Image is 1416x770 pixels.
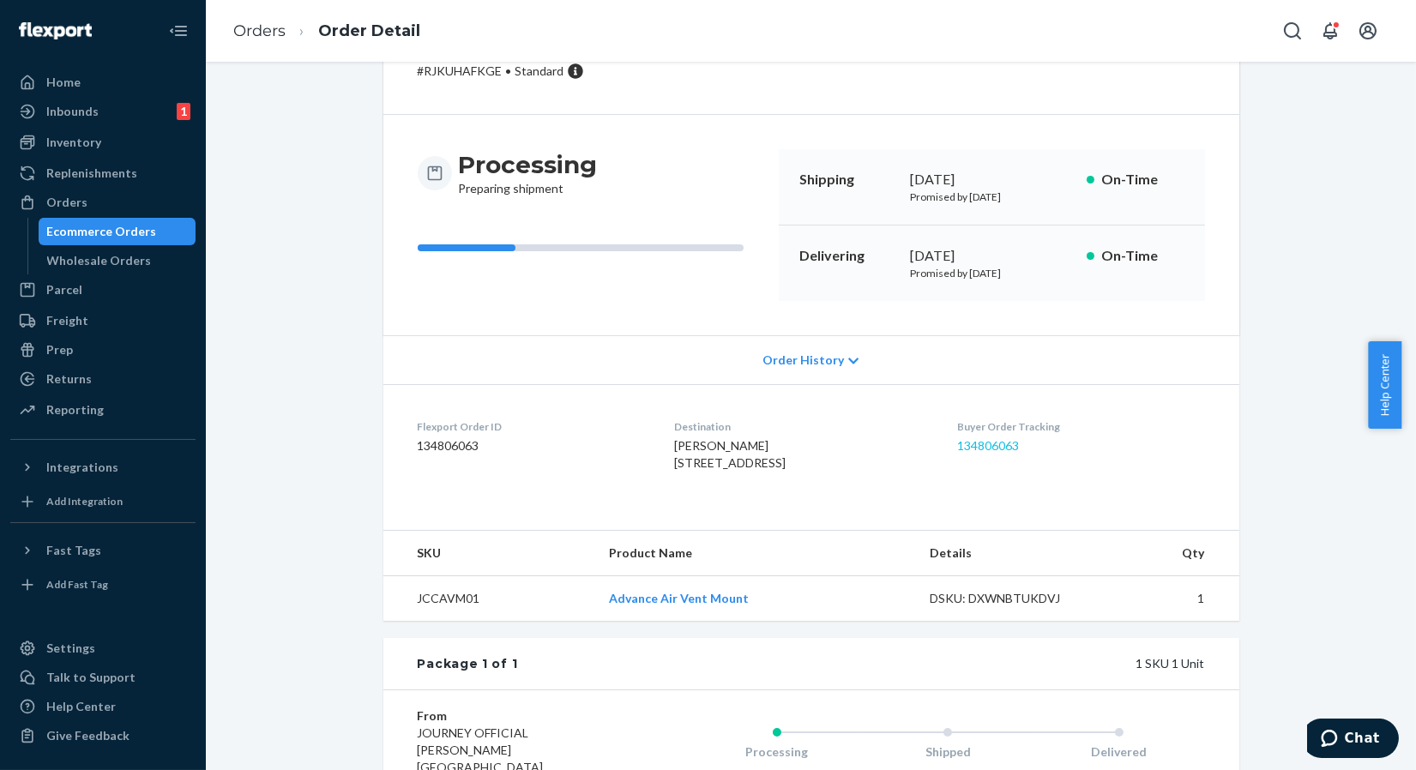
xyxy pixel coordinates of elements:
[46,103,99,120] div: Inbounds
[911,266,1073,280] p: Promised by [DATE]
[762,352,844,369] span: Order History
[10,189,196,216] a: Orders
[39,247,196,274] a: Wholesale Orders
[10,396,196,424] a: Reporting
[418,63,612,80] p: # RJKUHAFKGE
[46,134,101,151] div: Inventory
[799,246,897,266] p: Delivering
[46,370,92,388] div: Returns
[47,223,157,240] div: Ecommerce Orders
[506,63,512,78] span: •
[47,252,152,269] div: Wholesale Orders
[46,494,123,508] div: Add Integration
[1104,576,1238,622] td: 1
[46,281,82,298] div: Parcel
[233,21,286,40] a: Orders
[911,170,1073,189] div: [DATE]
[46,727,130,744] div: Give Feedback
[1307,719,1399,761] iframe: Opens a widget where you can chat to one of our agents
[46,312,88,329] div: Freight
[691,743,863,761] div: Processing
[161,14,196,48] button: Close Navigation
[46,577,108,592] div: Add Fast Tag
[1351,14,1385,48] button: Open account menu
[957,438,1019,453] a: 134806063
[595,531,916,576] th: Product Name
[418,707,623,725] dt: From
[318,21,420,40] a: Order Detail
[46,341,73,358] div: Prep
[177,103,190,120] div: 1
[10,537,196,564] button: Fast Tags
[10,307,196,334] a: Freight
[674,438,786,470] span: [PERSON_NAME] [STREET_ADDRESS]
[383,576,595,622] td: JCCAVM01
[930,590,1091,607] div: DSKU: DXWNBTUKDVJ
[517,655,1204,672] div: 1 SKU 1 Unit
[10,276,196,304] a: Parcel
[799,170,897,189] p: Shipping
[10,571,196,599] a: Add Fast Tag
[674,419,930,434] dt: Destination
[46,194,87,211] div: Orders
[10,159,196,187] a: Replenishments
[862,743,1033,761] div: Shipped
[10,693,196,720] a: Help Center
[46,542,101,559] div: Fast Tags
[418,419,647,434] dt: Flexport Order ID
[515,63,564,78] span: Standard
[10,722,196,749] button: Give Feedback
[957,419,1204,434] dt: Buyer Order Tracking
[10,488,196,515] a: Add Integration
[39,218,196,245] a: Ecommerce Orders
[46,459,118,476] div: Integrations
[19,22,92,39] img: Flexport logo
[418,437,647,454] dd: 134806063
[459,149,598,180] h3: Processing
[609,591,749,605] a: Advance Air Vent Mount
[46,401,104,418] div: Reporting
[911,189,1073,204] p: Promised by [DATE]
[10,129,196,156] a: Inventory
[46,165,137,182] div: Replenishments
[1033,743,1205,761] div: Delivered
[1368,341,1401,429] button: Help Center
[46,669,136,686] div: Talk to Support
[46,74,81,91] div: Home
[418,655,518,672] div: Package 1 of 1
[911,246,1073,266] div: [DATE]
[10,336,196,364] a: Prep
[1101,246,1184,266] p: On-Time
[1275,14,1310,48] button: Open Search Box
[459,149,598,197] div: Preparing shipment
[1104,531,1238,576] th: Qty
[10,664,196,691] button: Talk to Support
[220,6,434,57] ol: breadcrumbs
[10,69,196,96] a: Home
[10,454,196,481] button: Integrations
[383,531,595,576] th: SKU
[1101,170,1184,189] p: On-Time
[1313,14,1347,48] button: Open notifications
[46,640,95,657] div: Settings
[916,531,1105,576] th: Details
[10,98,196,125] a: Inbounds1
[10,635,196,662] a: Settings
[46,698,116,715] div: Help Center
[10,365,196,393] a: Returns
